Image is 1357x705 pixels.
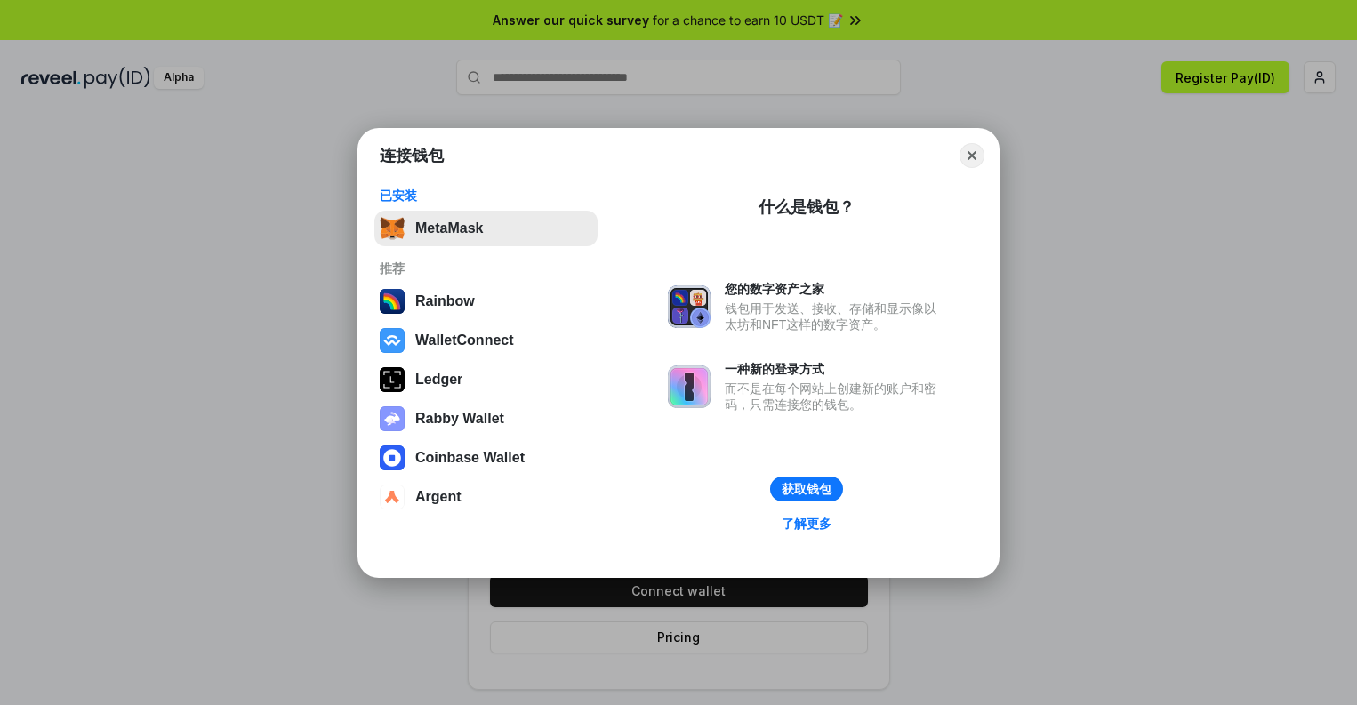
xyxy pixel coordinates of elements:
div: 了解更多 [782,516,831,532]
div: 而不是在每个网站上创建新的账户和密码，只需连接您的钱包。 [725,381,945,413]
div: Ledger [415,372,462,388]
img: svg+xml,%3Csvg%20width%3D%2228%22%20height%3D%2228%22%20viewBox%3D%220%200%2028%2028%22%20fill%3D... [380,485,405,509]
img: svg+xml,%3Csvg%20width%3D%22120%22%20height%3D%22120%22%20viewBox%3D%220%200%20120%20120%22%20fil... [380,289,405,314]
button: Argent [374,479,598,515]
button: WalletConnect [374,323,598,358]
div: 已安装 [380,188,592,204]
h1: 连接钱包 [380,145,444,166]
div: 推荐 [380,260,592,276]
div: 什么是钱包？ [759,196,855,218]
button: Coinbase Wallet [374,440,598,476]
img: svg+xml,%3Csvg%20xmlns%3D%22http%3A%2F%2Fwww.w3.org%2F2000%2Fsvg%22%20fill%3D%22none%22%20viewBox... [668,365,711,408]
img: svg+xml,%3Csvg%20width%3D%2228%22%20height%3D%2228%22%20viewBox%3D%220%200%2028%2028%22%20fill%3D... [380,445,405,470]
div: 钱包用于发送、接收、存储和显示像以太坊和NFT这样的数字资产。 [725,300,945,332]
button: 获取钱包 [770,477,843,501]
div: Rainbow [415,293,475,309]
div: Rabby Wallet [415,411,504,427]
img: svg+xml,%3Csvg%20fill%3D%22none%22%20height%3D%2233%22%20viewBox%3D%220%200%2035%2033%22%20width%... [380,216,405,241]
div: Argent [415,489,462,505]
div: 一种新的登录方式 [725,361,945,377]
img: svg+xml,%3Csvg%20xmlns%3D%22http%3A%2F%2Fwww.w3.org%2F2000%2Fsvg%22%20fill%3D%22none%22%20viewBox... [668,285,711,328]
a: 了解更多 [771,512,842,535]
button: Rainbow [374,284,598,319]
button: Close [960,143,984,168]
div: MetaMask [415,220,483,236]
img: svg+xml,%3Csvg%20xmlns%3D%22http%3A%2F%2Fwww.w3.org%2F2000%2Fsvg%22%20width%3D%2228%22%20height%3... [380,367,405,392]
img: svg+xml,%3Csvg%20xmlns%3D%22http%3A%2F%2Fwww.w3.org%2F2000%2Fsvg%22%20fill%3D%22none%22%20viewBox... [380,406,405,431]
div: WalletConnect [415,332,514,348]
button: Rabby Wallet [374,401,598,437]
button: Ledger [374,362,598,397]
div: Coinbase Wallet [415,450,525,466]
button: MetaMask [374,211,598,246]
div: 获取钱包 [782,481,831,497]
div: 您的数字资产之家 [725,281,945,297]
img: svg+xml,%3Csvg%20width%3D%2228%22%20height%3D%2228%22%20viewBox%3D%220%200%2028%2028%22%20fill%3D... [380,328,405,353]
